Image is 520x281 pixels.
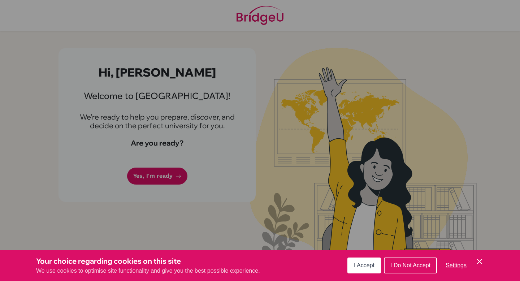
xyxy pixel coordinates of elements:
button: Save and close [475,257,484,266]
button: I Accept [347,258,381,273]
button: Settings [440,258,472,273]
span: I Accept [354,262,374,268]
button: I Do Not Accept [384,258,437,273]
span: I Do Not Accept [390,262,430,268]
h3: Your choice regarding cookies on this site [36,256,260,267]
span: Ayuda [16,5,36,12]
p: We use cookies to optimise site functionality and give you the best possible experience. [36,267,260,275]
span: Settings [446,262,467,268]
